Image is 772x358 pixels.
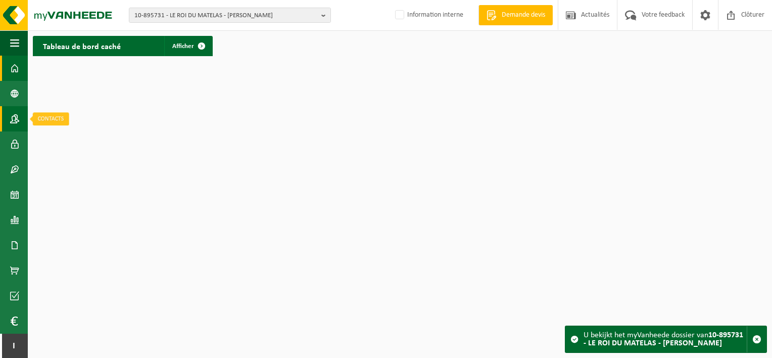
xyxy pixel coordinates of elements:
[393,8,463,23] label: Information interne
[129,8,331,23] button: 10-895731 - LE ROI DU MATELAS - [PERSON_NAME]
[134,8,317,23] span: 10-895731 - LE ROI DU MATELAS - [PERSON_NAME]
[499,10,548,20] span: Demande devis
[584,326,747,352] div: U bekijkt het myVanheede dossier van
[584,331,743,347] strong: 10-895731 - LE ROI DU MATELAS - [PERSON_NAME]
[478,5,553,25] a: Demande devis
[164,36,212,56] a: Afficher
[172,43,194,50] span: Afficher
[33,36,131,56] h2: Tableau de bord caché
